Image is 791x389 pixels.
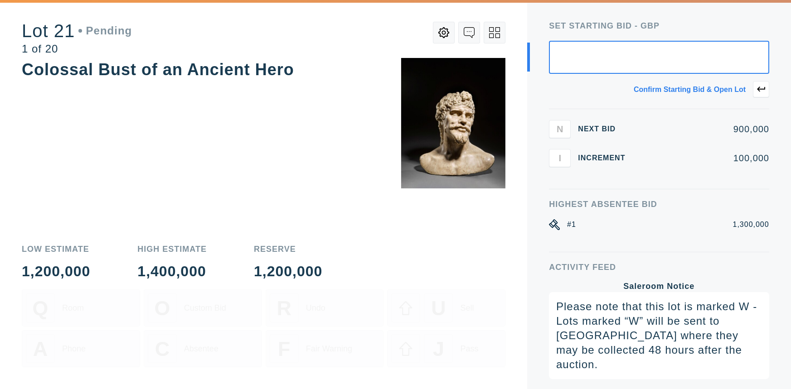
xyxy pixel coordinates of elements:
[578,125,632,133] div: Next Bid
[549,120,571,138] button: N
[549,22,769,30] div: Set Starting bid - GBP
[22,60,294,79] div: Colossal Bust of an Ancient Hero
[556,300,757,370] div: Please note that this lot is marked W - Lots marked “W” will be sent to [GEOGRAPHIC_DATA] where t...
[559,153,562,163] span: I
[22,43,132,54] div: 1 of 20
[22,264,90,279] div: 1,200,000
[549,149,571,167] button: I
[567,219,576,230] div: #1
[557,124,563,134] span: N
[578,154,632,162] div: Increment
[549,282,769,290] div: Saleroom Notice
[137,245,207,253] div: High Estimate
[733,219,769,230] div: 1,300,000
[137,264,207,279] div: 1,400,000
[640,125,769,134] div: 900,000
[640,154,769,163] div: 100,000
[254,264,322,279] div: 1,200,000
[254,245,322,253] div: Reserve
[22,245,90,253] div: Low Estimate
[22,22,132,40] div: Lot 21
[549,263,769,271] div: Activity Feed
[549,200,769,208] div: Highest Absentee Bid
[78,25,132,36] div: Pending
[634,86,746,93] div: Confirm starting bid & open lot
